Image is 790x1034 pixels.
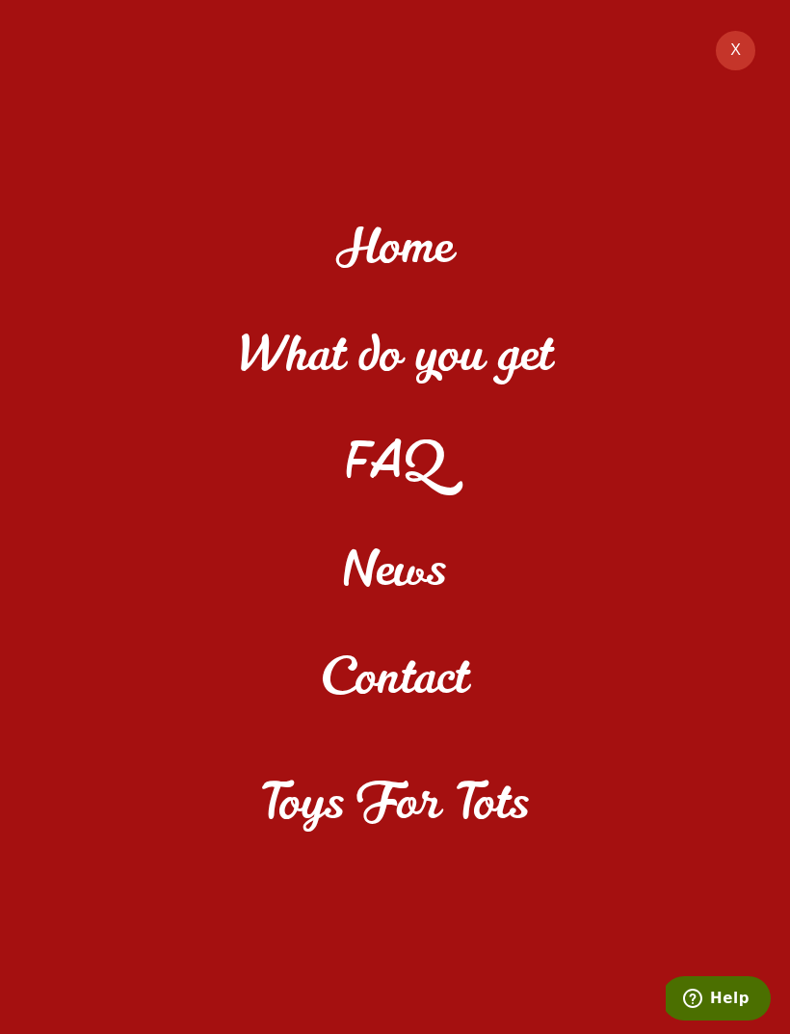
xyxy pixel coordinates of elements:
[260,736,531,878] a: Toys For Tots
[344,412,446,520] a: FAQ
[342,520,448,628] a: News
[666,976,771,1024] iframe: Opens a widget where you can find more information
[337,198,454,305] a: Home
[714,29,757,72] button: X
[237,305,553,413] a: What do you get
[322,628,469,736] a: Contact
